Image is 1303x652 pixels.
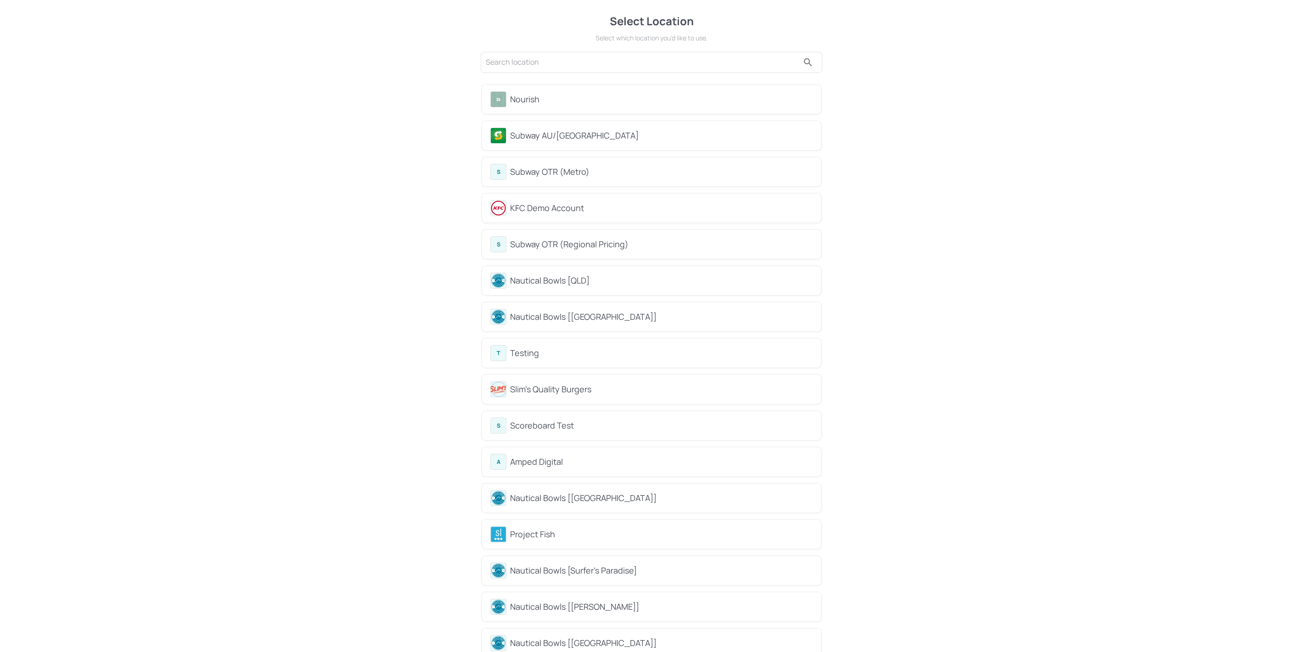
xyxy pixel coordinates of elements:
[510,564,813,577] div: Nautical Bowls [Surfer's Paradise]
[510,202,813,214] div: KFC Demo Account
[510,383,813,396] div: Slim's Quality Burgers
[491,92,506,107] img: avatar
[510,601,813,613] div: Nautical Bowls [[PERSON_NAME]]
[491,128,506,143] img: avatar
[491,201,506,216] img: avatar
[510,456,813,468] div: Amped Digital
[510,166,813,178] div: Subway OTR (Metro)
[510,93,813,106] div: Nourish
[510,274,813,287] div: Nautical Bowls [QLD]
[510,492,813,504] div: Nautical Bowls [[GEOGRAPHIC_DATA]]
[491,273,506,288] img: avatar
[491,527,506,542] img: avatar
[491,309,506,324] img: avatar
[486,55,799,70] input: Search location
[479,33,824,43] div: Select which location you’d like to use.
[491,635,506,651] img: avatar
[490,345,506,361] div: T
[510,528,813,541] div: Project Fish
[510,129,813,142] div: Subway AU/[GEOGRAPHIC_DATA]
[490,236,506,252] div: S
[491,599,506,614] img: avatar
[479,13,824,29] div: Select Location
[799,53,817,72] button: search
[490,164,506,180] div: S
[510,311,813,323] div: Nautical Bowls [[GEOGRAPHIC_DATA]]
[490,418,506,434] div: S
[510,419,813,432] div: Scoreboard Test
[491,382,506,397] img: avatar
[491,490,506,506] img: avatar
[490,454,506,470] div: A
[510,347,813,359] div: Testing
[510,637,813,649] div: Nautical Bowls [[GEOGRAPHIC_DATA]]
[510,238,813,251] div: Subway OTR (Regional Pricing)
[491,563,506,578] img: avatar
